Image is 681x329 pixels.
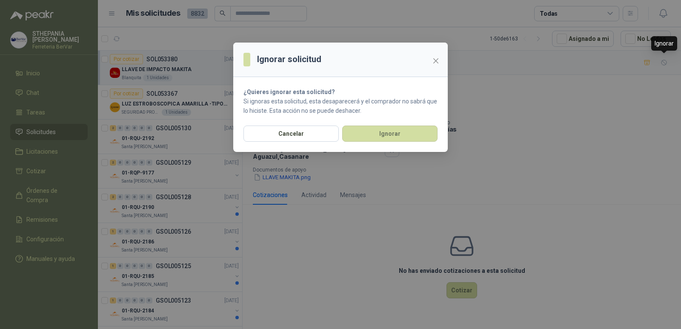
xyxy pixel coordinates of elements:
button: Close [429,54,443,68]
span: close [432,57,439,64]
button: Ignorar [342,126,438,142]
h3: Ignorar solicitud [257,53,321,66]
p: Si ignoras esta solicitud, esta desaparecerá y el comprador no sabrá que lo hiciste. Esta acción ... [243,97,438,115]
button: Cancelar [243,126,339,142]
strong: ¿Quieres ignorar esta solicitud? [243,89,335,95]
